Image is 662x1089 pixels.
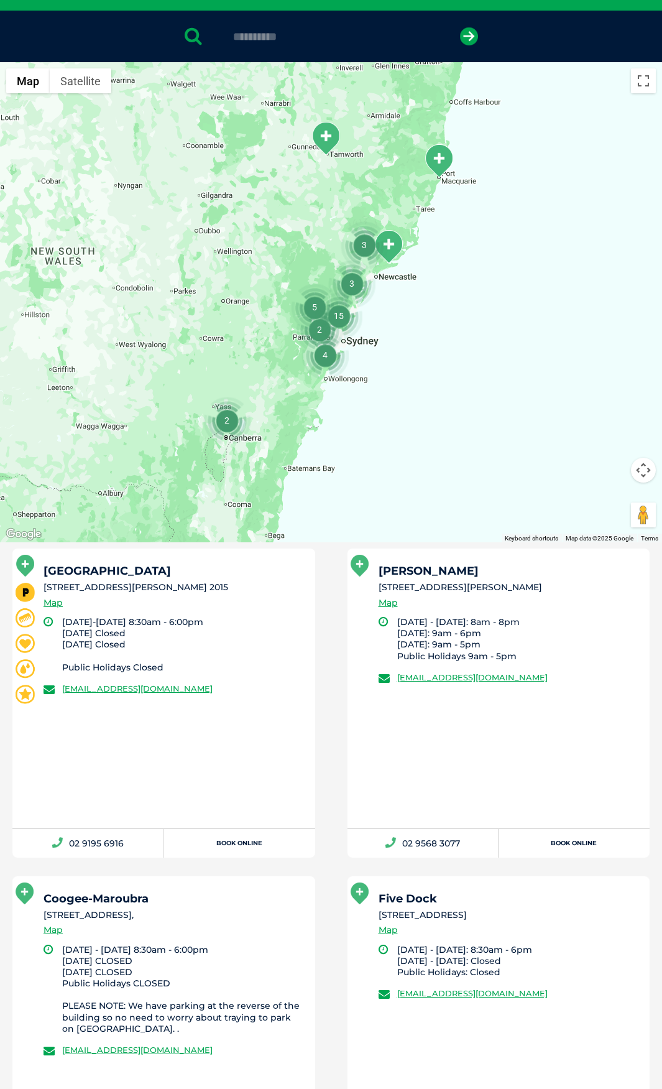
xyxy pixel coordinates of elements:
[423,144,454,178] div: Port Macquarie
[44,893,304,904] h5: Coogee-Maroubra
[44,596,63,610] a: Map
[62,944,304,1035] li: [DATE] - [DATE] 8:30am - 6:00pm [DATE] CLOSED [DATE] CLOSED Public Holidays CLOSED PLEASE NOTE: W...
[44,565,304,577] h5: [GEOGRAPHIC_DATA]
[6,68,50,93] button: Show street map
[44,581,304,594] li: [STREET_ADDRESS][PERSON_NAME] 2015
[62,616,304,673] li: [DATE]-[DATE] 8:30am - 6:00pm [DATE] Closed [DATE] Closed Public Holidays Closed
[397,988,548,998] a: [EMAIL_ADDRESS][DOMAIN_NAME]
[379,596,398,610] a: Map
[163,829,315,858] a: Book Online
[62,1045,213,1055] a: [EMAIL_ADDRESS][DOMAIN_NAME]
[505,534,558,543] button: Keyboard shortcuts
[373,229,404,264] div: Tanilba Bay
[328,260,375,307] div: 3
[291,284,338,331] div: 5
[566,535,633,542] span: Map data ©2025 Google
[62,684,213,693] a: [EMAIL_ADDRESS][DOMAIN_NAME]
[397,616,639,662] li: [DATE] - [DATE]: 8am - 8pm [DATE]: 9am - 6pm [DATE]: 9am - 5pm Public Holidays 9am - 5pm
[631,503,656,527] button: Drag Pegman onto the map to open Street View
[397,672,548,682] a: [EMAIL_ADDRESS][DOMAIN_NAME]
[379,581,639,594] li: [STREET_ADDRESS][PERSON_NAME]
[631,458,656,483] button: Map camera controls
[3,526,44,542] a: Open this area in Google Maps (opens a new window)
[379,909,639,922] li: [STREET_ADDRESS]
[641,535,658,542] a: Terms (opens in new tab)
[341,221,388,269] div: 3
[203,397,251,444] div: 2
[379,565,639,577] h5: [PERSON_NAME]
[44,909,304,922] li: [STREET_ADDRESS],
[315,292,362,340] div: 15
[44,923,63,937] a: Map
[301,331,349,379] div: 4
[631,68,656,93] button: Toggle fullscreen view
[379,923,398,937] a: Map
[12,829,163,858] a: 02 9195 6916
[379,893,639,904] h5: Five Dock
[499,829,650,858] a: Book Online
[347,829,499,858] a: 02 9568 3077
[397,944,639,978] li: [DATE] - [DATE]: 8:30am - 6pm [DATE] - [DATE]: Closed Public Holidays: Closed
[310,121,341,155] div: South Tamworth
[3,526,44,542] img: Google
[50,68,111,93] button: Show satellite imagery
